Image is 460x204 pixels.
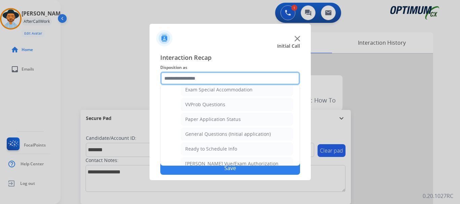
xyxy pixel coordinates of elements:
div: Exam Special Accommodation [185,86,253,93]
div: [PERSON_NAME] Vue/Exam Authorization [185,160,278,167]
img: contactIcon [156,30,172,46]
span: Initial Call [277,43,300,49]
div: Ready to Schedule Info [185,146,237,152]
span: Disposition as [160,64,300,72]
span: Interaction Recap [160,53,300,64]
div: VVProb Questions [185,101,225,108]
div: Paper Application Status [185,116,241,123]
button: Save [160,161,300,175]
div: General Questions (Initial application) [185,131,271,137]
p: 0.20.1027RC [423,192,453,200]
